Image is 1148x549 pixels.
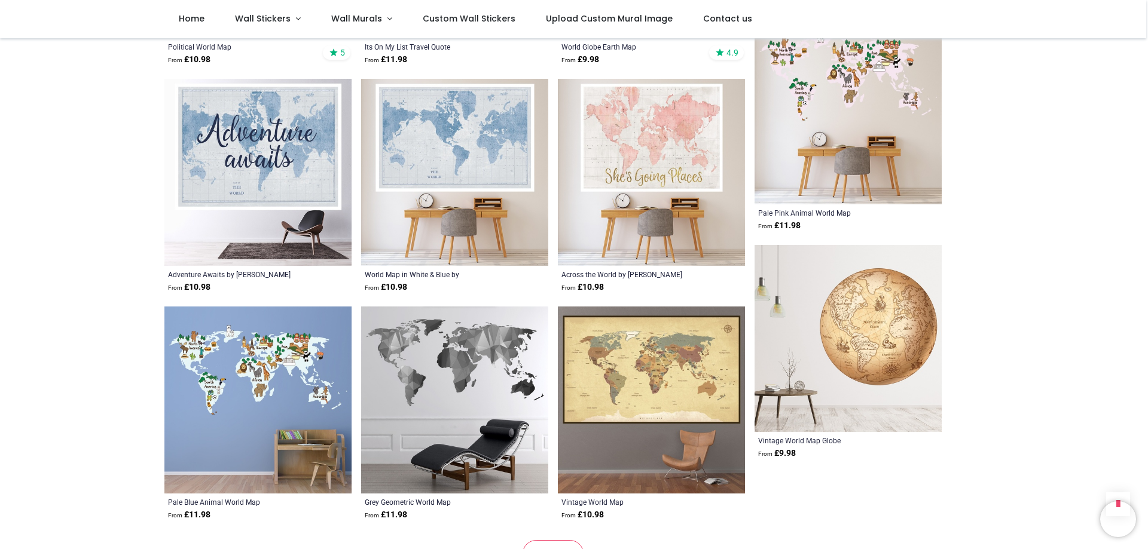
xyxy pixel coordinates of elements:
strong: £ 9.98 [561,54,599,66]
span: Home [179,13,204,24]
span: From [168,284,182,291]
strong: £ 11.98 [365,509,407,521]
span: Upload Custom Mural Image [546,13,673,24]
span: From [365,57,379,63]
strong: £ 11.98 [365,54,407,66]
strong: £ 10.98 [561,281,604,293]
img: Adventure Awaits Wall Sticker by Sue Schlabach [164,79,352,266]
span: From [758,223,773,229]
span: 5 [340,47,345,58]
img: Pale Blue Animal World Map Wall Sticker [164,306,352,493]
span: From [168,57,182,63]
img: World Map in White & Blue Wall Sticker by Sue Schlabach [361,79,548,266]
span: From [561,284,576,291]
a: Political World Map [168,42,312,51]
span: Wall Murals [331,13,382,24]
img: Vintage World Map Globe Wall Sticker [755,245,942,432]
a: World Globe Earth Map [561,42,706,51]
strong: £ 10.98 [365,281,407,293]
a: Its On My List Travel Quote [365,42,509,51]
span: From [758,450,773,457]
span: From [168,512,182,519]
a: Across the World by [PERSON_NAME] [561,269,706,279]
strong: £ 9.98 [758,447,796,459]
a: Pale Blue Animal World Map [168,497,312,507]
span: From [365,284,379,291]
strong: £ 10.98 [168,54,210,66]
span: From [365,512,379,519]
span: From [561,57,576,63]
iframe: Brevo live chat [1100,501,1136,537]
a: Adventure Awaits by [PERSON_NAME] [168,269,312,279]
img: Pale Pink Animal World Map Wall Sticker [755,17,942,204]
span: From [561,512,576,519]
span: Custom Wall Stickers [423,13,515,24]
img: Grey Geometric World Map Wall Sticker [361,306,548,493]
a: Vintage World Map [561,497,706,507]
strong: £ 10.98 [561,509,604,521]
img: Across the World Wall Sticker by Sue Schlabach [558,79,745,266]
strong: £ 10.98 [168,281,210,293]
span: 4.9 [726,47,738,58]
a: Pale Pink Animal World Map [758,208,902,217]
strong: £ 11.98 [758,220,801,232]
a: World Map in White & Blue by [PERSON_NAME] [365,269,509,279]
strong: £ 11.98 [168,509,210,521]
a: Grey Geometric World Map [365,497,509,507]
img: Vintage World Map Wall Sticker [558,306,745,493]
span: Wall Stickers [235,13,291,24]
span: Contact us [703,13,752,24]
a: Vintage World Map Globe [758,435,902,445]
